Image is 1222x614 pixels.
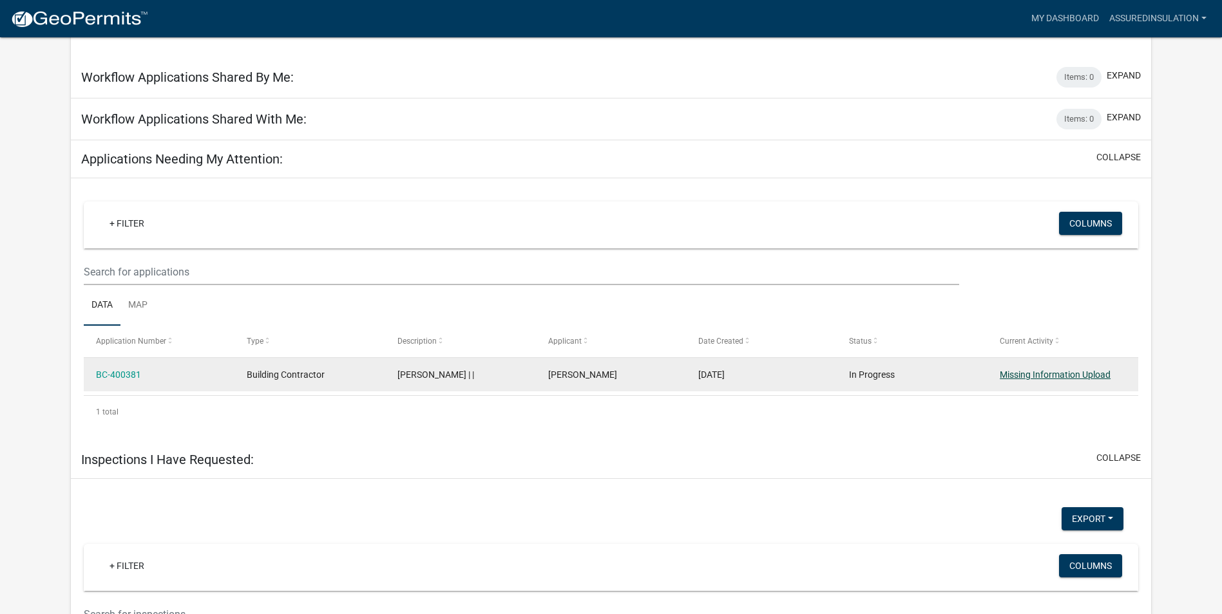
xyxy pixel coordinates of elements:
a: My Dashboard [1026,6,1104,31]
button: Export [1062,507,1123,530]
div: Items: 0 [1056,67,1102,88]
span: Current Activity [1000,337,1053,346]
h5: Inspections I Have Requested: [81,452,254,467]
div: 1 total [84,396,1138,428]
datatable-header-cell: Date Created [686,326,837,357]
a: AssuredInsulation [1104,6,1212,31]
a: Data [84,285,120,326]
span: Status [849,337,872,346]
button: Columns [1059,554,1122,577]
datatable-header-cell: Application Number [84,326,234,357]
button: collapse [1096,151,1141,164]
span: 04/04/2025 [698,369,725,380]
input: Search for applications [84,259,959,285]
span: Building Contractor [247,369,325,380]
div: collapse [71,178,1151,441]
button: expand [1107,69,1141,82]
button: Columns [1059,212,1122,235]
button: collapse [1096,451,1141,465]
h5: Workflow Applications Shared With Me: [81,111,307,127]
a: Missing Information Upload [1000,369,1111,380]
datatable-header-cell: Description [385,326,536,357]
button: expand [1107,111,1141,124]
datatable-header-cell: Status [837,326,988,357]
a: + Filter [99,212,155,235]
span: Diana Pickup | | [397,369,474,380]
span: Application Number [96,337,166,346]
h5: Applications Needing My Attention: [81,151,283,167]
div: Items: 0 [1056,109,1102,129]
span: Date Created [698,337,743,346]
datatable-header-cell: Applicant [535,326,686,357]
a: BC-400381 [96,369,141,380]
a: Map [120,285,155,326]
datatable-header-cell: Current Activity [988,326,1138,357]
span: Diana Pickup [548,369,617,380]
span: Type [247,337,263,346]
span: Description [397,337,437,346]
datatable-header-cell: Type [234,326,385,357]
a: + Filter [99,554,155,577]
h5: Workflow Applications Shared By Me: [81,70,294,85]
span: Applicant [548,337,582,346]
span: In Progress [849,369,895,380]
